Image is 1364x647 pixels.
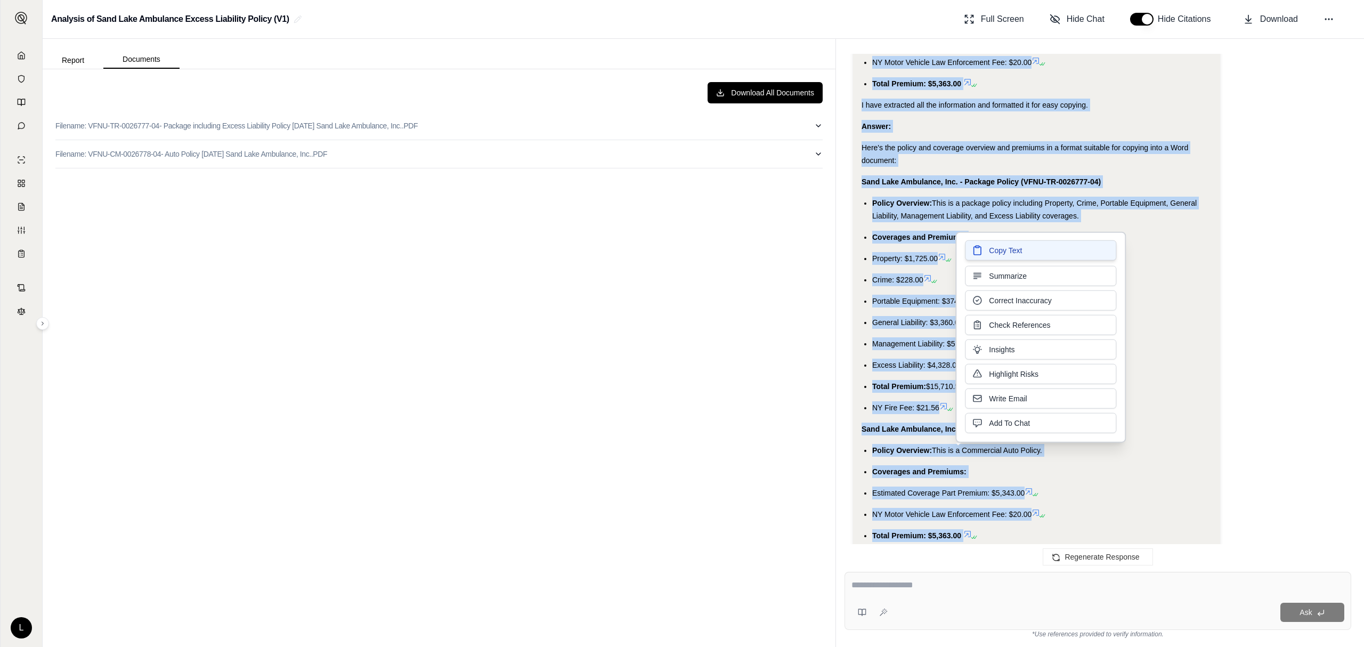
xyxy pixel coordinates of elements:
button: Expand sidebar [36,317,49,330]
strong: Sand Lake Ambulance, Inc. - Auto Policy (VFNU-CM-0026778-04) [862,425,1089,433]
span: Full Screen [981,13,1024,26]
button: Summarize [965,266,1116,286]
span: I have extracted all the information and formatted it for easy copying. [862,101,1088,109]
button: Write Email [965,389,1116,409]
button: Correct Inaccuracy [965,290,1116,311]
span: $15,710.56 [926,382,963,391]
span: Hide Chat [1067,13,1105,26]
a: Prompt Library [7,92,36,113]
span: Property: $1,725.00 [872,254,938,263]
button: Highlight Risks [965,364,1116,384]
span: NY Motor Vehicle Law Enforcement Fee: $20.00 [872,58,1032,67]
span: Write Email [989,393,1027,404]
span: Total Premium: [872,382,926,391]
a: Documents Vault [7,68,36,90]
button: Documents [103,51,180,69]
a: Contract Analysis [7,277,36,298]
span: NY Motor Vehicle Law Enforcement Fee: $20.00 [872,510,1032,519]
strong: Sand Lake Ambulance, Inc. - Package Policy (VFNU-TR-0026777-04) [862,177,1101,186]
button: Add To Chat [965,413,1116,433]
p: Filename: VFNU-TR-0026777-04- Package including Excess Liability Policy [DATE] Sand Lake Ambulanc... [55,120,418,131]
button: Ask [1280,603,1344,622]
span: Check References [989,320,1050,330]
span: Insights [989,344,1014,355]
button: Check References [965,315,1116,335]
button: Report [43,52,103,69]
span: Total Premium: $5,363.00 [872,531,961,540]
span: Download [1260,13,1298,26]
div: *Use references provided to verify information. [845,630,1351,638]
button: Copy Text [965,240,1116,261]
span: Estimated Coverage Part Premium: $5,343.00 [872,489,1025,497]
a: Home [7,45,36,66]
a: Claim Coverage [7,196,36,217]
span: Regenerate Response [1065,553,1139,561]
button: Insights [965,339,1116,360]
span: Add To Chat [989,418,1030,428]
span: Crime: $228.00 [872,276,923,284]
h2: Analysis of Sand Lake Ambulance Excess Liability Policy (V1) [51,10,289,29]
strong: Answer: [862,122,891,131]
button: Download [1239,9,1302,30]
button: Download All Documents [708,82,823,103]
span: NY Fire Fee: $21.56 [872,403,939,412]
button: Regenerate Response [1043,548,1152,565]
button: Full Screen [960,9,1028,30]
span: Correct Inaccuracy [989,295,1051,306]
span: Total Premium: $5,363.00 [872,79,961,88]
div: L [11,617,32,638]
a: Custom Report [7,220,36,241]
span: Copy Text [989,245,1022,256]
span: Here's the policy and coverage overview and premiums in a format suitable for copying into a Word... [862,143,1188,165]
button: Hide Chat [1045,9,1109,30]
span: Policy Overview: [872,199,932,207]
p: Filename: VFNU-CM-0026778-04- Auto Policy [DATE] Sand Lake Ambulance, Inc..PDF [55,149,327,159]
span: Summarize [989,271,1027,281]
span: Policy Overview: [872,446,932,455]
button: Filename: VFNU-CM-0026778-04- Auto Policy [DATE] Sand Lake Ambulance, Inc..PDF [55,140,823,168]
span: Excess Liability: $4,328.00 [872,361,961,369]
span: Coverages and Premiums: [872,467,967,476]
span: This is a package policy including Property, Crime, Portable Equipment, General Liability, Manage... [872,199,1197,220]
a: Single Policy [7,149,36,171]
button: Expand sidebar [11,7,32,29]
span: Hide Citations [1158,13,1217,26]
span: Highlight Risks [989,369,1038,379]
span: This is a Commercial Auto Policy. [932,446,1042,455]
span: Ask [1300,608,1312,617]
a: Coverage Table [7,243,36,264]
span: Portable Equipment: $374.00 [872,297,969,305]
a: Policy Comparisons [7,173,36,194]
a: Chat [7,115,36,136]
a: Legal Search Engine [7,301,36,322]
span: Coverages and Premiums: [872,233,967,241]
img: Expand sidebar [15,12,28,25]
button: Filename: VFNU-TR-0026777-04- Package including Excess Liability Policy [DATE] Sand Lake Ambulanc... [55,112,823,140]
span: General Liability: $3,360.00 [872,318,963,327]
span: Management Liability: $5,674.00 [872,339,980,348]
